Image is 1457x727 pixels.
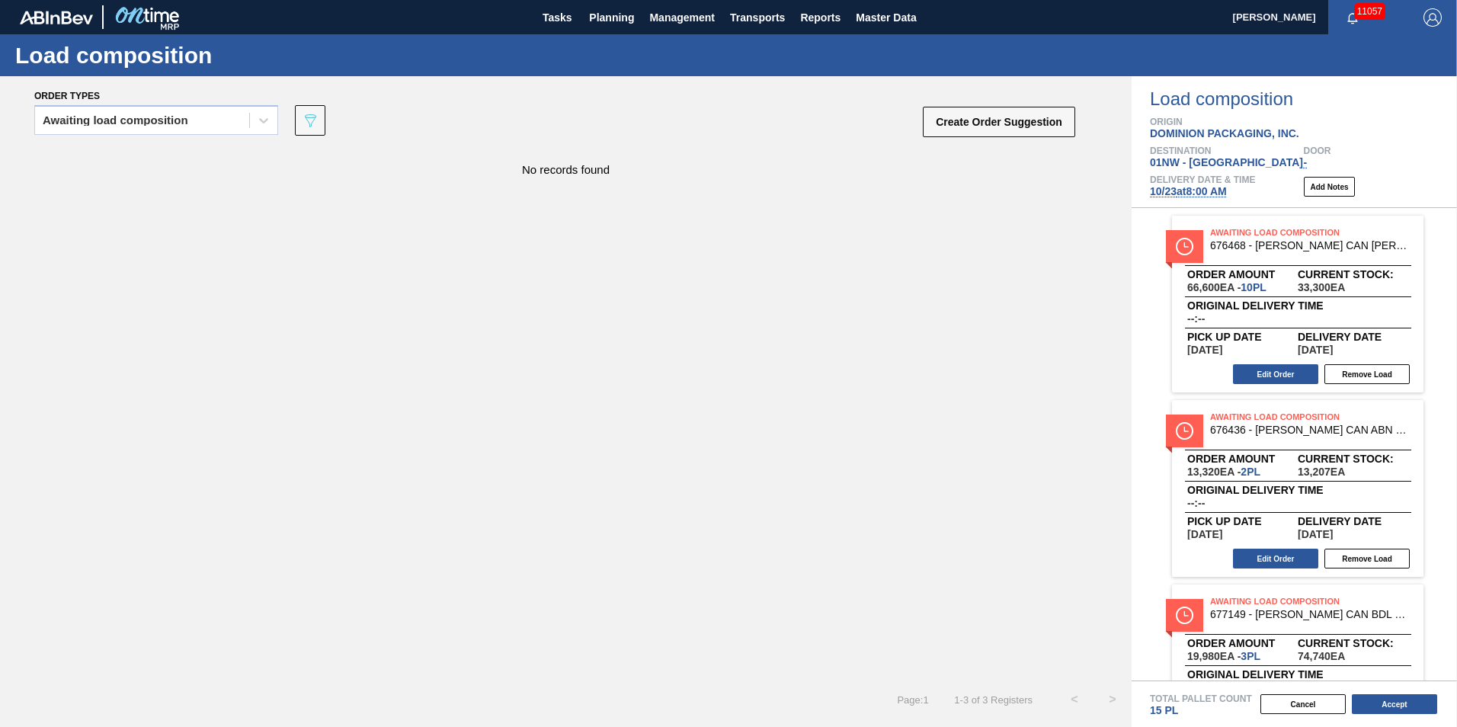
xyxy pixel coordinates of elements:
img: Logout [1423,8,1442,27]
span: Order types [34,91,100,101]
span: Pick up Date [1187,517,1298,526]
span: Current Stock: [1298,639,1408,648]
span: DOMINION PACKAGING, INC. [1150,127,1299,139]
span: 01NW - [GEOGRAPHIC_DATA] [1150,156,1303,168]
span: 11057 [1354,3,1385,20]
h1: Load composition [15,46,286,64]
img: status [1176,607,1193,624]
span: 1 - 3 of 3 Registers [952,694,1033,706]
span: Delivery Date [1298,517,1408,526]
span: Destination [1150,146,1304,155]
span: Transports [730,8,785,27]
span: 676436 - CARR CAN ABN 12OZ CAN PK 12/12 CAN 0822 [1210,424,1411,436]
button: Accept [1352,694,1437,714]
span: Reports [800,8,841,27]
span: Current Stock: [1298,454,1408,463]
div: Awaiting load composition [43,115,188,126]
span: Planning [589,8,634,27]
span: Awaiting Load Composition [1210,409,1423,424]
span: Current Stock: [1298,270,1408,279]
span: Page : 1 [897,694,928,706]
button: > [1094,681,1132,719]
span: 676468 - CARR CAN BUD 12OZ CAN PK 12/12 CAN 0922 [1210,240,1411,251]
span: Master Data [856,8,916,27]
span: --:-- [1187,498,1205,508]
span: Original delivery time [1187,485,1408,495]
span: 2,PL [1241,466,1260,478]
span: Awaiting Load Composition [1210,594,1423,609]
span: ,10/23/2025, [1298,529,1333,540]
span: ,74,740,EA [1298,651,1345,661]
span: Tasks [540,8,574,27]
span: Awaiting Load Composition [1210,225,1423,240]
span: statusAwaiting Load Composition676468 - [PERSON_NAME] CAN [PERSON_NAME] 12OZ CAN PK 12/12 CAN 092... [1132,208,1457,392]
button: Remove Load [1324,364,1410,384]
button: < [1055,681,1094,719]
span: ,10/21/2025 [1187,344,1222,355]
span: 66,600EA-10PL [1187,282,1266,293]
span: 10,PL [1241,281,1266,293]
span: statusAwaiting Load Composition676436 - [PERSON_NAME] CAN ABN 12OZ CAN PK 12/12 CAN 0822Order amo... [1132,392,1457,577]
button: Notifications [1328,7,1377,28]
span: Pick up Date [1187,332,1298,341]
span: ,10/21/2025 [1187,529,1222,540]
span: Origin [1150,117,1457,127]
span: 13,320EA-2PL [1187,466,1260,477]
span: Delivery Date & Time [1150,175,1255,184]
span: Original delivery time [1187,301,1408,310]
span: Order amount [1187,454,1298,463]
span: Order amount [1187,639,1298,648]
span: 3,PL [1241,650,1260,662]
button: Add Notes [1304,177,1355,197]
button: Create Order Suggestion [923,107,1075,137]
button: Edit Order [1233,549,1318,568]
span: Management [649,8,715,27]
span: Original delivery time [1187,670,1408,679]
span: ,33,300,EA [1298,282,1345,293]
span: 677149 - CARR CAN BDL 12OZ CAN PK 12/12 CAN 0924 [1210,609,1411,620]
button: Edit Order [1233,364,1318,384]
img: TNhmsLtSVTkK8tSr43FrP2fwEKptu5GPRR3wAAAABJRU5ErkJggg== [20,11,93,24]
span: ,13,207,EA [1298,466,1345,477]
button: Remove Load [1324,549,1410,568]
button: Cancel [1260,694,1346,714]
span: 19,980EA-3PL [1187,651,1260,661]
span: Delivery Date [1298,332,1408,341]
span: - [1304,156,1308,168]
span: Load composition [1150,90,1457,108]
span: 10/23 at 8:00 AM [1150,185,1227,197]
span: Order amount [1187,270,1298,279]
span: ,10/23/2025, [1298,344,1333,355]
img: status [1176,422,1193,440]
span: --:-- [1187,313,1205,324]
img: status [1176,238,1193,255]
